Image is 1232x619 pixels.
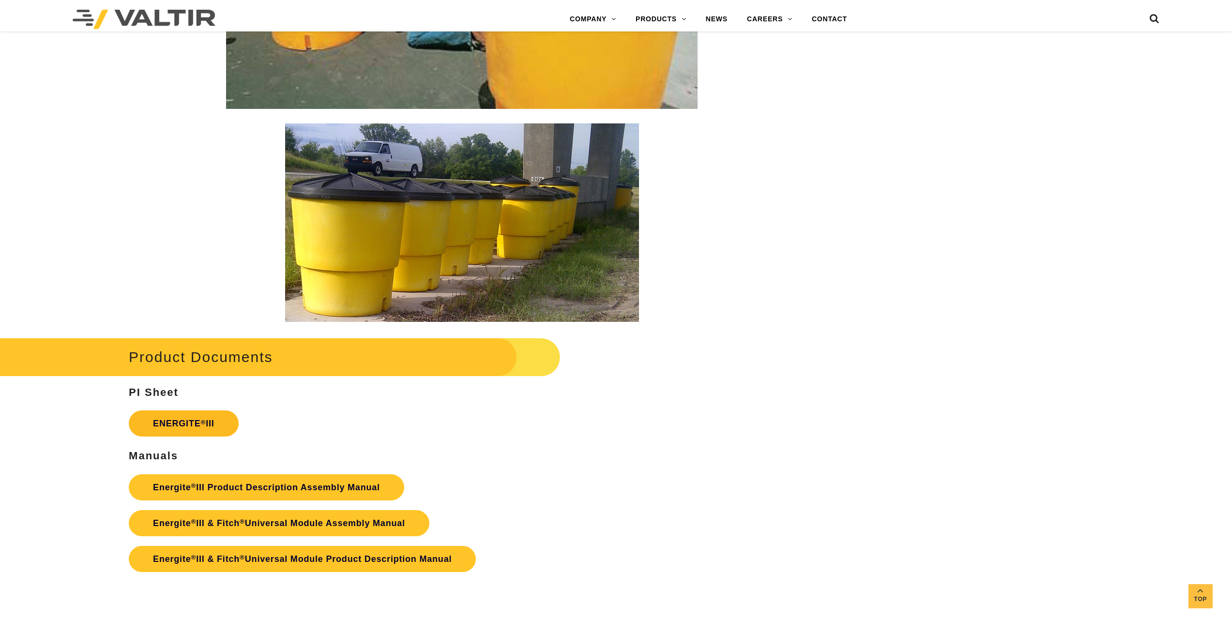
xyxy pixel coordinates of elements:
[1188,594,1213,605] span: Top
[802,10,857,29] a: CONTACT
[191,518,197,525] sup: ®
[129,474,404,500] a: Energite®III Product Description Assembly Manual
[129,450,178,462] strong: Manuals
[737,10,802,29] a: CAREERS
[560,10,626,29] a: COMPANY
[73,10,215,29] img: Valtir
[626,10,696,29] a: PRODUCTS
[129,386,179,398] strong: PI Sheet
[696,10,737,29] a: NEWS
[129,546,476,572] a: Energite®III & Fitch®Universal Module Product Description Manual
[129,410,239,437] a: ENERGITE®III
[129,510,429,536] a: Energite®III & Fitch®Universal Module Assembly Manual
[201,419,206,426] sup: ®
[240,554,245,561] sup: ®
[1188,584,1213,608] a: Top
[191,482,197,489] sup: ®
[240,518,245,525] sup: ®
[191,554,197,561] sup: ®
